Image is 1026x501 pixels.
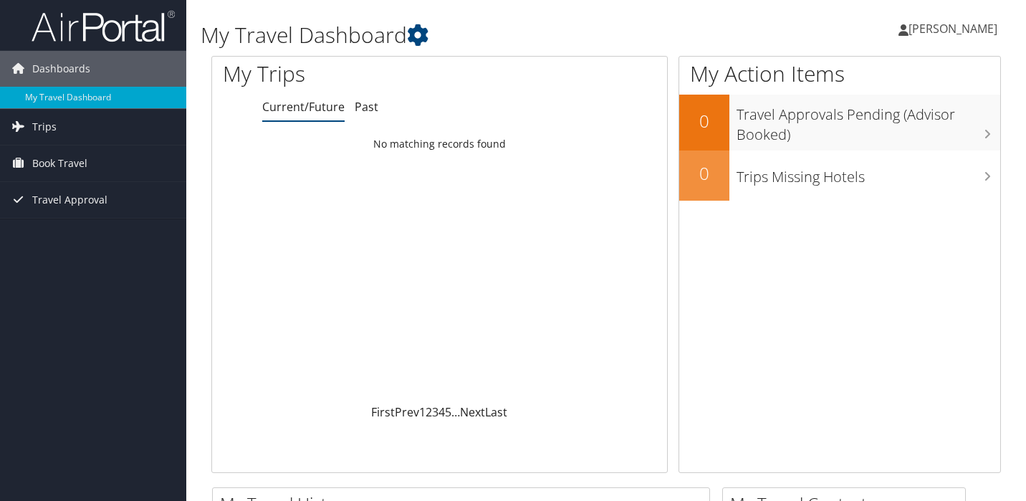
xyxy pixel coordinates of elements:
[212,131,667,157] td: No matching records found
[432,404,438,420] a: 3
[32,145,87,181] span: Book Travel
[32,109,57,145] span: Trips
[737,160,1000,187] h3: Trips Missing Hotels
[438,404,445,420] a: 4
[371,404,395,420] a: First
[898,7,1012,50] a: [PERSON_NAME]
[32,182,107,218] span: Travel Approval
[32,9,175,43] img: airportal-logo.png
[679,161,729,186] h2: 0
[908,21,997,37] span: [PERSON_NAME]
[419,404,426,420] a: 1
[201,20,742,50] h1: My Travel Dashboard
[32,51,90,87] span: Dashboards
[355,99,378,115] a: Past
[262,99,345,115] a: Current/Future
[485,404,507,420] a: Last
[445,404,451,420] a: 5
[679,151,1000,201] a: 0Trips Missing Hotels
[679,109,729,133] h2: 0
[426,404,432,420] a: 2
[395,404,419,420] a: Prev
[451,404,460,420] span: …
[679,59,1000,89] h1: My Action Items
[223,59,466,89] h1: My Trips
[679,95,1000,150] a: 0Travel Approvals Pending (Advisor Booked)
[460,404,485,420] a: Next
[737,97,1000,145] h3: Travel Approvals Pending (Advisor Booked)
